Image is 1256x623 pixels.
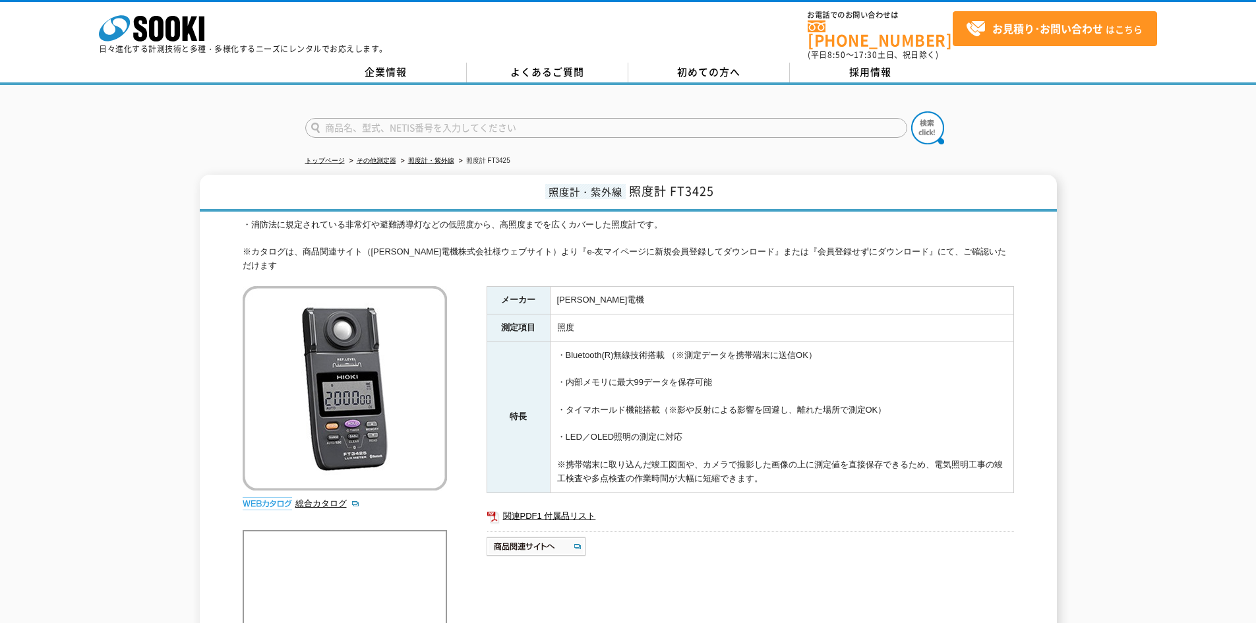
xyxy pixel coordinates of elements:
[808,11,953,19] span: お電話でのお問い合わせは
[545,184,626,199] span: 照度計・紫外線
[550,287,1013,314] td: [PERSON_NAME]電機
[827,49,846,61] span: 8:50
[677,65,740,79] span: 初めての方へ
[808,49,938,61] span: (平日 ～ 土日、祝日除く)
[911,111,944,144] img: btn_search.png
[357,157,396,164] a: その他測定器
[550,314,1013,341] td: 照度
[243,286,447,490] img: 照度計 FT3425
[628,63,790,82] a: 初めての方へ
[808,20,953,47] a: [PHONE_NUMBER]
[408,157,454,164] a: 照度計・紫外線
[305,157,345,164] a: トップページ
[487,314,550,341] th: 測定項目
[487,287,550,314] th: メーカー
[456,154,510,168] li: 照度計 FT3425
[790,63,951,82] a: 採用情報
[487,508,1014,525] a: 関連PDF1 付属品リスト
[487,536,587,557] img: 商品関連サイトへ
[295,498,360,508] a: 総合カタログ
[243,218,1014,273] div: ・消防法に規定されている非常灯や避難誘導灯などの低照度から、高照度までを広くカバーした照度計です。 ※カタログは、商品関連サイト（[PERSON_NAME]電機株式会社様ウェブサイト）より『e-...
[629,182,714,200] span: 照度計 FT3425
[467,63,628,82] a: よくあるご質問
[487,341,550,492] th: 特長
[550,341,1013,492] td: ・Bluetooth(R)無線技術搭載 （※測定データを携帯端末に送信OK） ・内部メモリに最大99データを保存可能 ・タイマホールド機能搭載（※影や反射による影響を回避し、離れた場所で測定OK...
[243,497,292,510] img: webカタログ
[305,118,907,138] input: 商品名、型式、NETIS番号を入力してください
[953,11,1157,46] a: お見積り･お問い合わせはこちら
[854,49,878,61] span: 17:30
[966,19,1143,39] span: はこちら
[992,20,1103,36] strong: お見積り･お問い合わせ
[305,63,467,82] a: 企業情報
[99,45,388,53] p: 日々進化する計測技術と多種・多様化するニーズにレンタルでお応えします。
